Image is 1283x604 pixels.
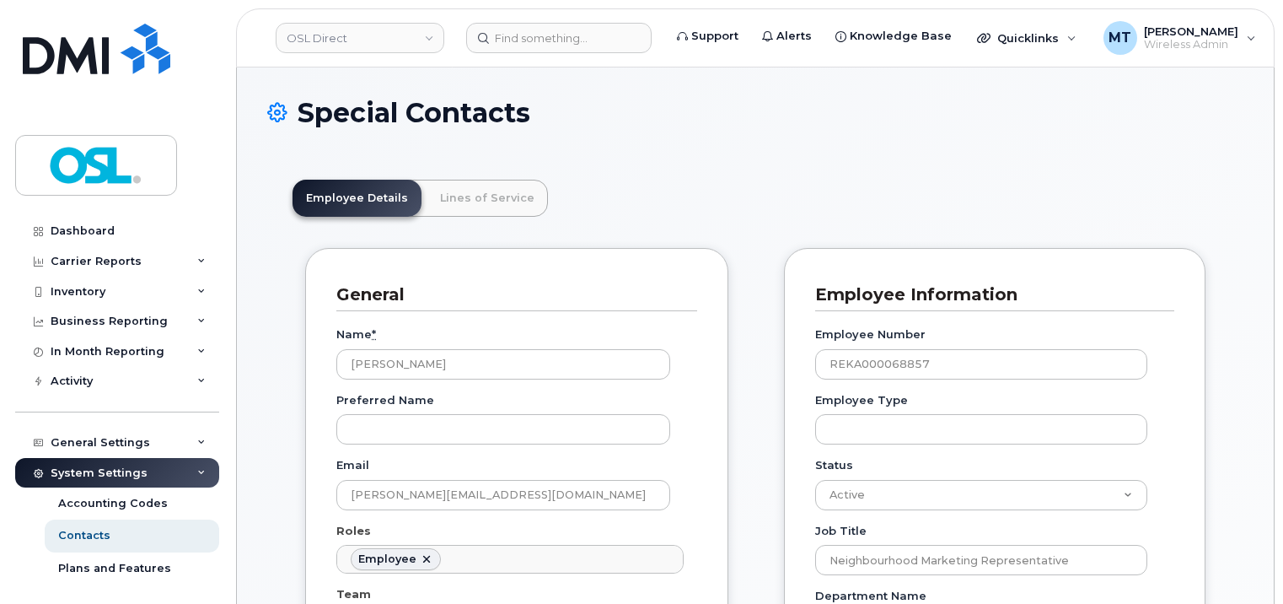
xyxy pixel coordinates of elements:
label: Preferred Name [336,392,434,408]
a: Lines of Service [427,180,548,217]
label: Department Name [815,588,926,604]
a: Employee Details [293,180,421,217]
label: Employee Number [815,326,926,342]
label: Status [815,457,853,473]
label: Job Title [815,523,867,539]
h3: General [336,283,684,306]
div: Employee [358,553,416,566]
label: Name [336,326,376,342]
h3: Employee Information [815,283,1162,306]
label: Employee Type [815,392,908,408]
label: Team [336,586,371,602]
abbr: required [372,327,376,341]
h1: Special Contacts [267,98,1243,127]
label: Roles [336,523,371,539]
label: Email [336,457,369,473]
